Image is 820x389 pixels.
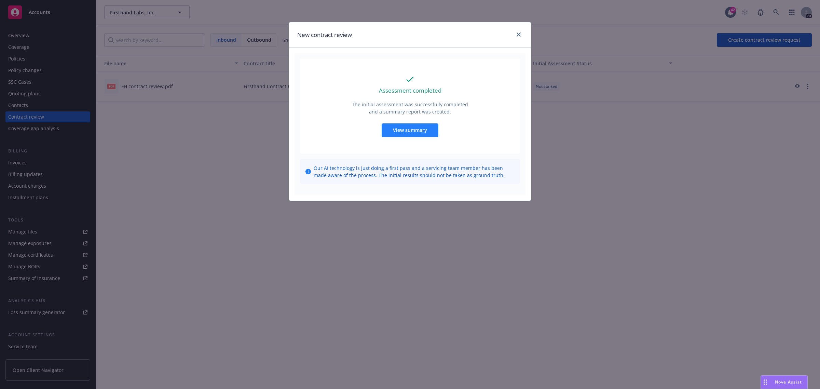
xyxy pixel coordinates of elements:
[761,375,808,389] button: Nova Assist
[761,376,769,389] div: Drag to move
[351,101,469,115] p: The initial assessment was successfully completed and a summary report was created.
[382,123,438,137] button: View summary
[393,127,427,133] span: View summary
[515,30,523,39] a: close
[379,86,441,95] p: Assessment completed
[297,30,352,39] h1: New contract review
[314,164,515,179] span: Our AI technology is just doing a first pass and a servicing team member has been made aware of t...
[775,379,802,385] span: Nova Assist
